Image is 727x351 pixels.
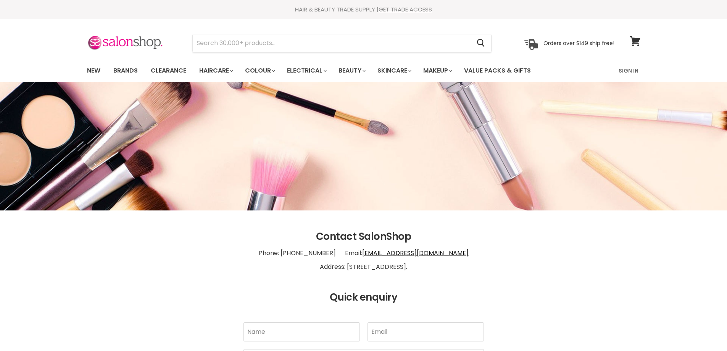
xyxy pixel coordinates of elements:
a: Value Packs & Gifts [458,63,537,79]
p: Phone: [PHONE_NUMBER] Email: Address: [STREET_ADDRESS]. [87,243,640,278]
a: Electrical [281,63,331,79]
input: Search [193,34,471,52]
nav: Main [77,60,650,82]
a: Makeup [418,63,457,79]
a: Brands [108,63,143,79]
a: Clearance [145,63,192,79]
h2: Contact SalonShop [87,231,640,243]
div: HAIR & BEAUTY TRADE SUPPLY | [77,6,650,13]
a: New [81,63,106,79]
a: Colour [239,63,280,79]
a: [EMAIL_ADDRESS][DOMAIN_NAME] [362,249,469,257]
a: Sign In [614,63,643,79]
h2: Quick enquiry [87,292,640,303]
a: Beauty [333,63,370,79]
ul: Main menu [81,60,575,82]
button: Search [471,34,491,52]
a: Haircare [193,63,238,79]
a: GET TRADE ACCESS [379,5,432,13]
a: Skincare [372,63,416,79]
p: Orders over $149 ship free! [543,39,614,46]
form: Product [192,34,492,52]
